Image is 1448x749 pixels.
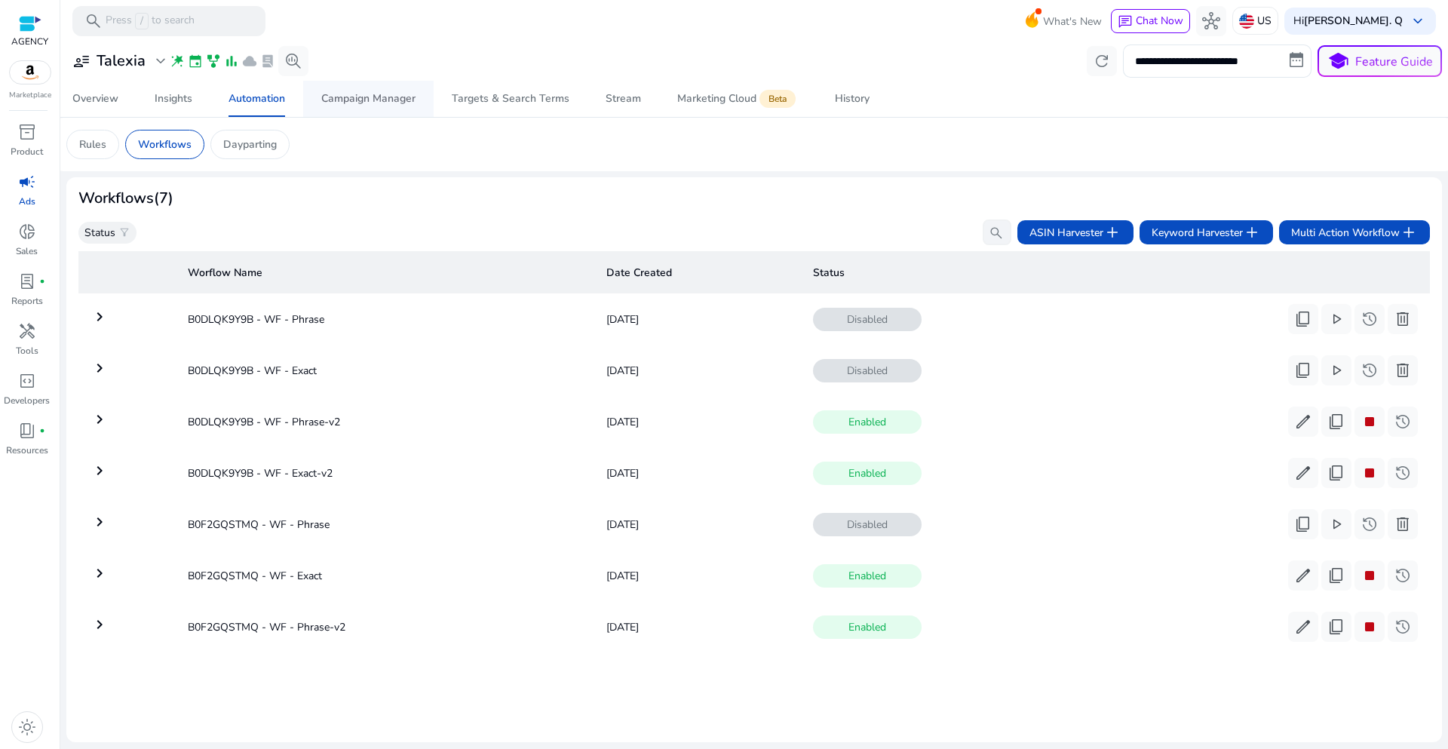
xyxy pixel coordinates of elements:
[18,422,36,440] span: book_4
[4,394,50,407] p: Developers
[1400,223,1418,241] span: add
[1093,52,1111,70] span: refresh
[90,308,109,326] mat-icon: keyboard_arrow_right
[90,462,109,480] mat-icon: keyboard_arrow_right
[1321,458,1351,488] button: content_copy
[1136,14,1183,28] span: Chat Now
[1321,560,1351,591] button: content_copy
[176,607,594,646] td: B0F2GQSTMQ - WF - Phrase-v2
[6,444,48,457] p: Resources
[106,13,195,29] p: Press to search
[72,52,90,70] span: user_attributes
[1288,560,1318,591] button: edit
[1321,304,1351,334] button: play_arrow
[90,615,109,634] mat-icon: keyboard_arrow_right
[9,90,51,101] p: Marketplace
[176,299,594,339] td: B0DLQK9Y9B - WF - Phrase
[321,94,416,104] div: Campaign Manager
[1327,413,1345,431] span: content_copy
[1388,407,1418,437] button: history
[1361,515,1379,533] span: history
[1327,464,1345,482] span: content_copy
[1354,560,1385,591] button: stop
[84,12,103,30] span: search
[18,123,36,141] span: inventory_2
[1327,310,1345,328] span: play_arrow
[1243,223,1261,241] span: add
[594,556,801,595] td: [DATE]
[11,294,43,308] p: Reports
[1361,310,1379,328] span: history
[1388,458,1418,488] button: history
[1288,509,1318,539] button: content_copy
[1304,14,1403,28] b: [PERSON_NAME]. Q
[90,513,109,531] mat-icon: keyboard_arrow_right
[90,564,109,582] mat-icon: keyboard_arrow_right
[1288,458,1318,488] button: edit
[1087,46,1117,76] button: refresh
[1361,361,1379,379] span: history
[1354,304,1385,334] button: history
[835,94,870,104] div: History
[1321,612,1351,642] button: content_copy
[1294,361,1312,379] span: content_copy
[1294,566,1312,585] span: edit
[1388,304,1418,334] button: delete
[813,513,922,536] span: Disabled
[1388,560,1418,591] button: history
[1202,12,1220,30] span: hub
[1291,223,1418,241] span: Multi Action Workflow
[135,13,149,29] span: /
[594,505,801,544] td: [DATE]
[594,453,801,493] td: [DATE]
[813,410,922,434] span: Enabled
[278,46,308,76] button: search_insights
[1017,220,1134,244] button: ASIN Harvesteradd
[677,93,799,105] div: Marketing Cloud
[1394,618,1412,636] span: history
[1361,464,1379,482] span: stop
[90,359,109,377] mat-icon: keyboard_arrow_right
[1257,8,1272,34] p: US
[1354,355,1385,385] button: history
[1321,355,1351,385] button: play_arrow
[224,54,239,69] span: bar_chart
[206,54,221,69] span: family_history
[176,402,594,441] td: B0DLQK9Y9B - WF - Phrase-v2
[813,308,922,331] span: Disabled
[176,453,594,493] td: B0DLQK9Y9B - WF - Exact-v2
[1318,45,1442,77] button: schoolFeature Guide
[1354,458,1385,488] button: stop
[1118,14,1133,29] span: chat
[39,278,45,284] span: fiber_manual_record
[594,607,801,646] td: [DATE]
[242,54,257,69] span: cloud
[1196,6,1226,36] button: hub
[188,54,203,69] span: event
[1152,223,1261,241] span: Keyword Harvester
[1327,51,1349,72] span: school
[1103,223,1121,241] span: add
[1394,515,1412,533] span: delete
[138,137,192,152] p: Workflows
[39,428,45,434] span: fiber_manual_record
[594,351,801,390] td: [DATE]
[606,94,641,104] div: Stream
[1043,8,1102,35] span: What's New
[97,52,146,70] h3: Talexia
[1394,464,1412,482] span: history
[152,52,170,70] span: expand_more
[452,94,569,104] div: Targets & Search Terms
[1361,618,1379,636] span: stop
[1327,361,1345,379] span: play_arrow
[1388,355,1418,385] button: delete
[170,54,185,69] span: wand_stars
[1394,310,1412,328] span: delete
[1111,9,1190,33] button: chatChat Now
[813,359,922,382] span: Disabled
[16,344,38,358] p: Tools
[813,462,922,485] span: Enabled
[1294,515,1312,533] span: content_copy
[155,94,192,104] div: Insights
[1288,612,1318,642] button: edit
